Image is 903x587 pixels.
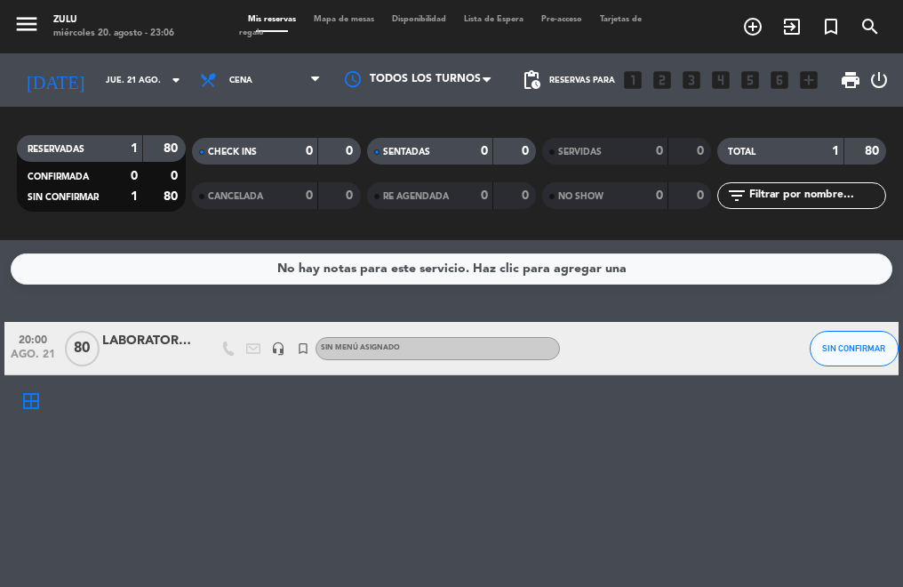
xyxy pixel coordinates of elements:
span: Lista de Espera [455,15,532,23]
strong: 80 [865,145,883,157]
i: [DATE] [13,62,97,98]
i: search [859,16,881,37]
strong: 0 [131,170,138,182]
strong: 0 [522,189,532,202]
span: Cena [229,76,252,85]
span: 20:00 [11,328,55,349]
strong: 80 [164,142,181,155]
span: CHECK INS [208,148,257,157]
span: 80 [65,331,100,366]
i: turned_in_not [296,342,310,356]
strong: 0 [306,145,313,157]
strong: 0 [656,189,663,202]
span: Pre-acceso [532,15,591,23]
i: filter_list [726,185,747,206]
i: add_circle_outline [742,16,763,37]
strong: 0 [346,145,356,157]
div: LABORATORIOS ETICOS [102,331,191,351]
span: RE AGENDADA [383,192,449,201]
i: border_all [20,390,42,412]
span: TOTAL [728,148,755,157]
span: print [840,69,861,91]
span: NO SHOW [558,192,603,201]
strong: 0 [697,145,707,157]
i: headset_mic [271,342,285,356]
strong: 0 [481,189,488,202]
strong: 0 [346,189,356,202]
i: looks_3 [680,68,703,92]
input: Filtrar por nombre... [747,186,885,205]
i: add_box [797,68,820,92]
span: Sin menú asignado [321,344,400,351]
i: looks_two [651,68,674,92]
i: menu [13,11,40,37]
strong: 0 [481,145,488,157]
span: Mis reservas [239,15,305,23]
span: SENTADAS [383,148,430,157]
i: exit_to_app [781,16,803,37]
strong: 0 [697,189,707,202]
strong: 0 [656,145,663,157]
div: No hay notas para este servicio. Haz clic para agregar una [277,259,627,279]
i: arrow_drop_down [165,69,187,91]
i: looks_5 [739,68,762,92]
span: CONFIRMADA [28,173,89,181]
span: SIN CONFIRMAR [28,193,99,202]
span: Mapa de mesas [305,15,383,23]
span: RESERVADAS [28,145,84,154]
i: looks_6 [768,68,791,92]
strong: 0 [306,189,313,202]
div: ZULU [53,13,174,27]
strong: 1 [131,190,138,203]
i: turned_in_not [820,16,842,37]
i: looks_4 [709,68,732,92]
span: CANCELADA [208,192,263,201]
strong: 1 [131,142,138,155]
strong: 0 [522,145,532,157]
i: power_settings_new [868,69,890,91]
strong: 0 [171,170,181,182]
span: Reservas para [549,76,615,85]
span: SIN CONFIRMAR [822,343,885,353]
i: looks_one [621,68,644,92]
div: LOG OUT [868,53,890,107]
span: Disponibilidad [383,15,455,23]
div: miércoles 20. agosto - 23:06 [53,27,174,40]
span: ago. 21 [11,349,55,369]
strong: 80 [164,190,181,203]
span: pending_actions [521,69,542,91]
span: SERVIDAS [558,148,602,157]
strong: 1 [832,145,839,157]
